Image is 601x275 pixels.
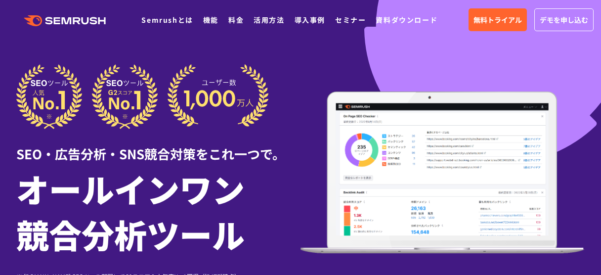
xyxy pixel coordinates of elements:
[16,129,300,163] div: SEO・広告分析・SNS競合対策をこれ一つで。
[228,15,244,25] a: 料金
[295,15,325,25] a: 導入事例
[473,14,522,25] span: 無料トライアル
[376,15,437,25] a: 資料ダウンロード
[540,14,588,25] span: デモを申し込む
[534,8,594,31] a: デモを申し込む
[16,166,300,257] h1: オールインワン 競合分析ツール
[335,15,366,25] a: セミナー
[141,15,193,25] a: Semrushとは
[203,15,218,25] a: 機能
[254,15,284,25] a: 活用方法
[469,8,527,31] a: 無料トライアル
